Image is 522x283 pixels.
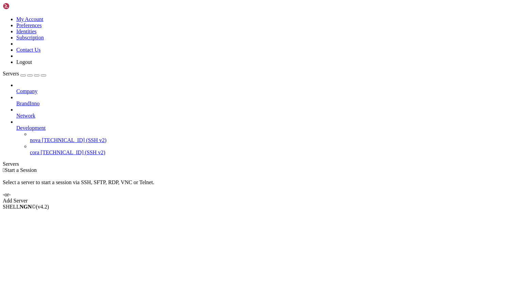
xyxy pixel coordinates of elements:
[16,94,519,107] li: BrandInno
[30,143,519,156] li: cora [TECHNICAL_ID] (SSH v2)
[16,101,39,106] span: BrandInno
[16,125,519,131] a: Development
[3,198,519,204] div: Add Server
[5,167,37,173] span: Start a Session
[3,173,519,198] div: Select a server to start a session via SSH, SFTP, RDP, VNC or Telnet. -or-
[20,204,32,210] b: NGN
[3,204,49,210] span: SHELL ©
[3,71,19,76] span: Servers
[16,88,519,94] a: Company
[16,107,519,119] li: Network
[16,82,519,94] li: Company
[16,113,35,119] span: Network
[30,149,39,155] span: cora
[16,59,32,65] a: Logout
[16,113,519,119] a: Network
[16,22,42,28] a: Preferences
[3,71,46,76] a: Servers
[16,16,43,22] a: My Account
[16,29,37,34] a: Identities
[3,167,5,173] span: 
[3,3,42,10] img: Shellngn
[42,137,106,143] span: [TECHNICAL_ID] (SSH v2)
[16,101,519,107] a: BrandInno
[30,137,40,143] span: nova
[30,137,519,143] a: nova [TECHNICAL_ID] (SSH v2)
[3,161,519,167] div: Servers
[36,204,49,210] span: 4.2.0
[16,35,44,40] a: Subscription
[30,131,519,143] li: nova [TECHNICAL_ID] (SSH v2)
[16,47,41,53] a: Contact Us
[16,88,37,94] span: Company
[41,149,105,155] span: [TECHNICAL_ID] (SSH v2)
[30,149,519,156] a: cora [TECHNICAL_ID] (SSH v2)
[16,125,46,131] span: Development
[16,119,519,156] li: Development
